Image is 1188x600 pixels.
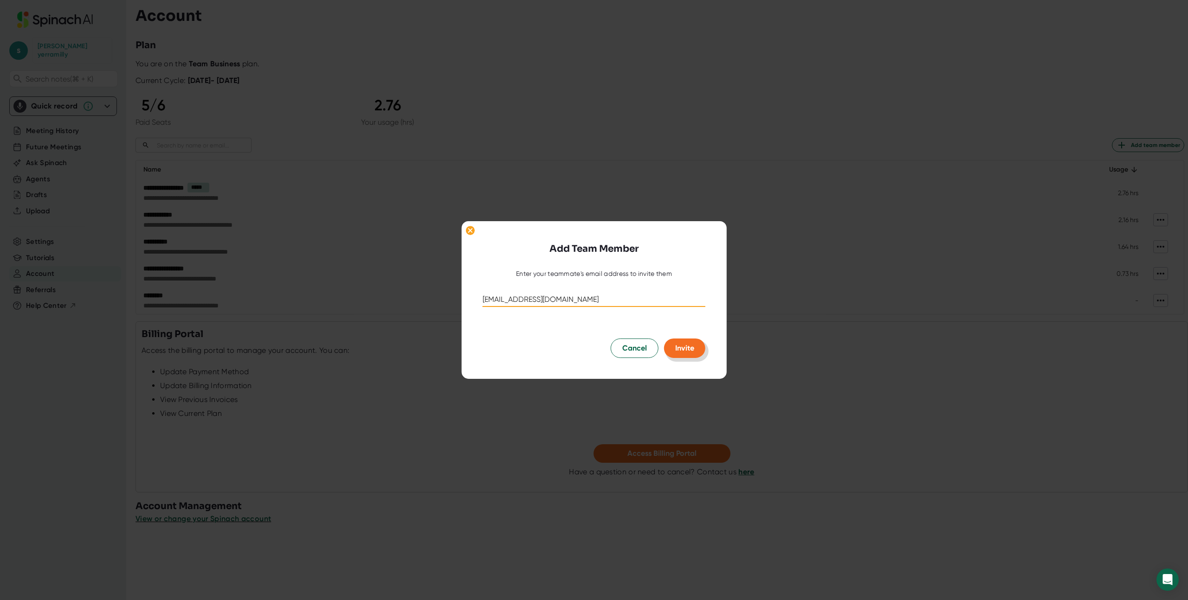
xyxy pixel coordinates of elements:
[483,292,705,307] input: kale@acme.co
[549,242,639,256] h3: Add Team Member
[622,343,647,354] span: Cancel
[1156,568,1179,591] div: Open Intercom Messenger
[516,270,672,278] div: Enter your teammate's email address to invite them
[675,344,694,352] span: Invite
[611,338,659,358] button: Cancel
[664,338,705,358] button: Invite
